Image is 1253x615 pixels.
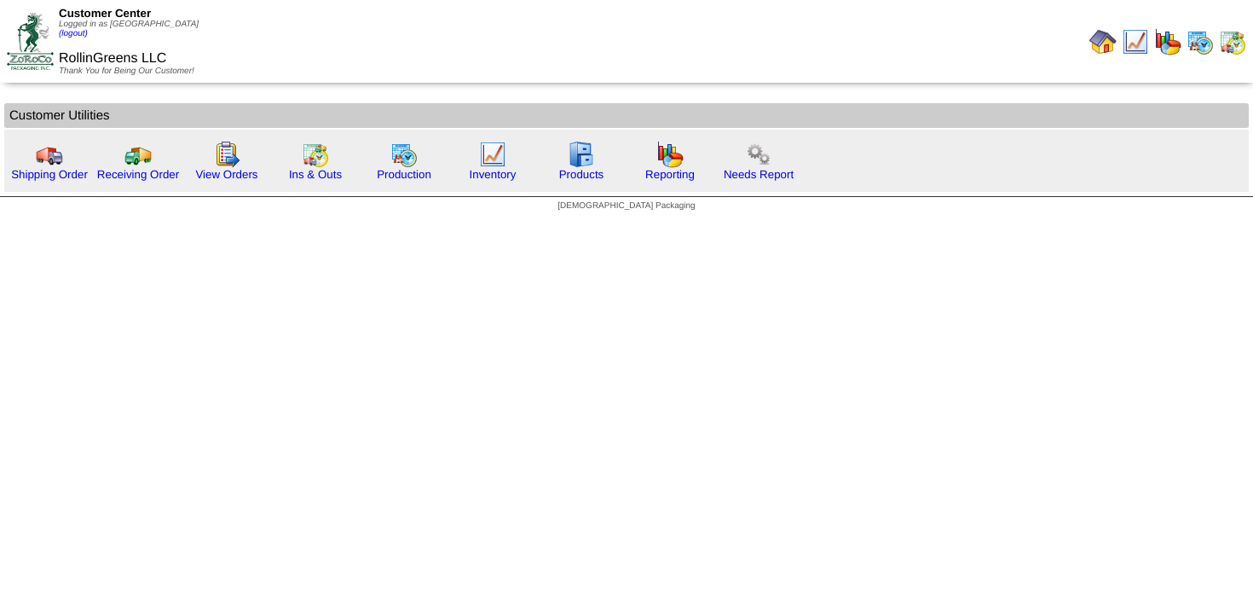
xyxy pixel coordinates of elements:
img: graph.gif [1154,28,1181,55]
img: calendarprod.gif [1187,28,1214,55]
a: Reporting [645,168,695,181]
img: calendarprod.gif [390,141,418,168]
img: line_graph.gif [1122,28,1149,55]
a: Ins & Outs [289,168,342,181]
img: cabinet.gif [568,141,595,168]
span: Logged in as [GEOGRAPHIC_DATA] [59,20,199,38]
img: calendarinout.gif [302,141,329,168]
a: Production [377,168,431,181]
a: Inventory [470,168,517,181]
img: workflow.png [745,141,772,168]
span: Thank You for Being Our Customer! [59,67,194,76]
td: Customer Utilities [4,103,1249,128]
a: Receiving Order [97,168,179,181]
span: [DEMOGRAPHIC_DATA] Packaging [557,201,695,211]
img: ZoRoCo_Logo(Green%26Foil)%20jpg.webp [7,13,54,70]
img: line_graph.gif [479,141,506,168]
a: Shipping Order [11,168,88,181]
img: truck2.gif [124,141,152,168]
a: Needs Report [724,168,794,181]
img: graph.gif [656,141,684,168]
img: home.gif [1089,28,1117,55]
a: (logout) [59,29,88,38]
img: truck.gif [36,141,63,168]
a: Products [559,168,604,181]
a: View Orders [195,168,257,181]
span: RollinGreens LLC [59,51,166,66]
img: calendarinout.gif [1219,28,1246,55]
span: Customer Center [59,7,151,20]
img: workorder.gif [213,141,240,168]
